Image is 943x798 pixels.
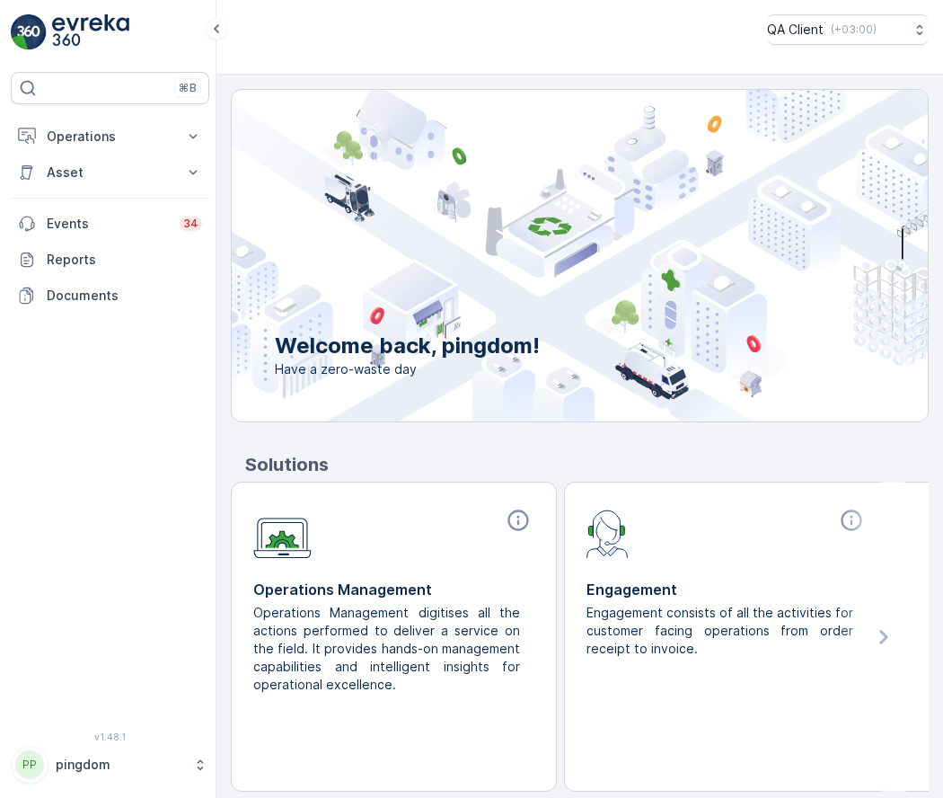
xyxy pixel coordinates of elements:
p: Solutions [245,451,929,478]
a: Events34 [11,206,209,242]
p: Reports [47,251,202,269]
span: v 1.48.1 [11,731,209,742]
p: ⌘B [179,81,197,95]
img: city illustration [151,90,928,421]
a: Reports [11,242,209,278]
p: Asset [47,164,173,182]
img: logo [11,14,47,50]
div: PP [15,750,44,779]
img: logo_light-DOdMpM7g.png [52,14,129,50]
button: Asset [11,155,209,191]
img: module-icon [253,508,312,559]
p: Events [47,215,169,233]
button: QA Client(+03:00) [767,14,929,45]
button: Operations [11,119,209,155]
button: PPpingdom [11,746,209,784]
p: Operations [47,128,173,146]
p: Operations Management digitises all the actions performed to deliver a service on the field. It p... [253,604,520,694]
p: pingdom [56,756,184,774]
span: Have a zero-waste day [275,360,540,378]
p: Documents [47,287,202,305]
p: Operations Management [253,579,534,600]
p: Engagement [586,579,868,600]
p: Welcome back, pingdom! [275,332,540,360]
p: Engagement consists of all the activities for customer facing operations from order receipt to in... [586,604,853,658]
p: ( +03:00 ) [831,22,877,37]
p: QA Client [767,21,824,39]
a: Documents [11,278,209,314]
p: 34 [183,217,198,231]
img: module-icon [586,508,629,558]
